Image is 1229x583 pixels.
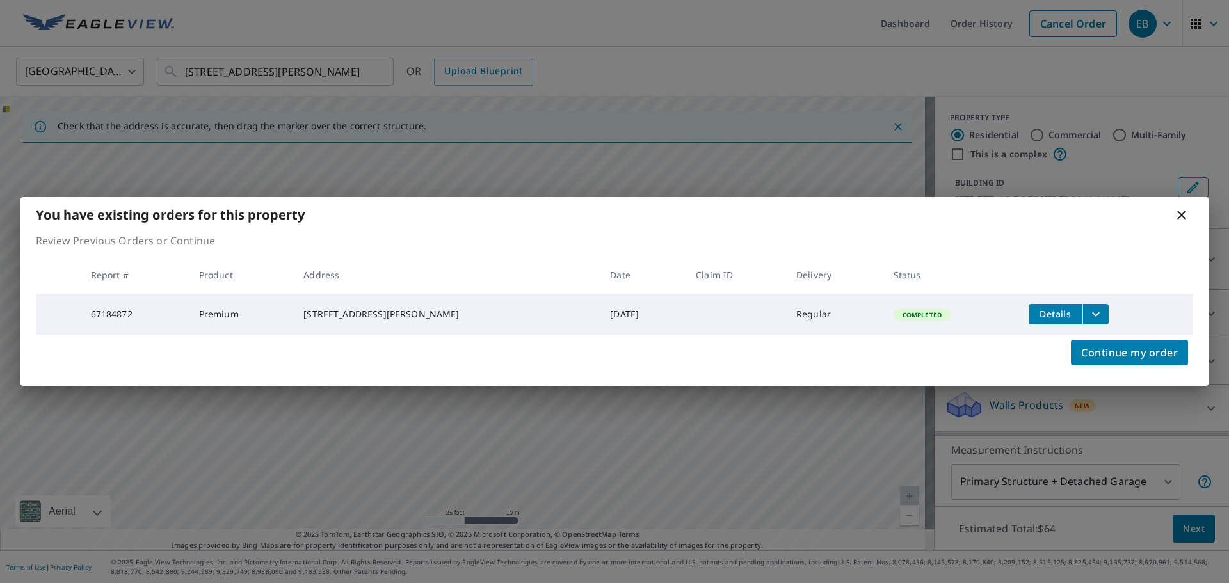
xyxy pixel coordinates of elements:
th: Product [189,256,294,294]
p: Review Previous Orders or Continue [36,233,1193,248]
th: Date [600,256,686,294]
td: 67184872 [81,294,189,335]
td: [DATE] [600,294,686,335]
b: You have existing orders for this property [36,206,305,223]
span: Completed [895,310,949,319]
span: Details [1036,308,1075,320]
button: detailsBtn-67184872 [1029,304,1082,324]
button: filesDropdownBtn-67184872 [1082,304,1109,324]
th: Claim ID [686,256,786,294]
td: Regular [786,294,883,335]
th: Delivery [786,256,883,294]
th: Address [293,256,600,294]
th: Report # [81,256,189,294]
div: [STREET_ADDRESS][PERSON_NAME] [303,308,590,321]
button: Continue my order [1071,340,1188,365]
td: Premium [189,294,294,335]
span: Continue my order [1081,344,1178,362]
th: Status [883,256,1018,294]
